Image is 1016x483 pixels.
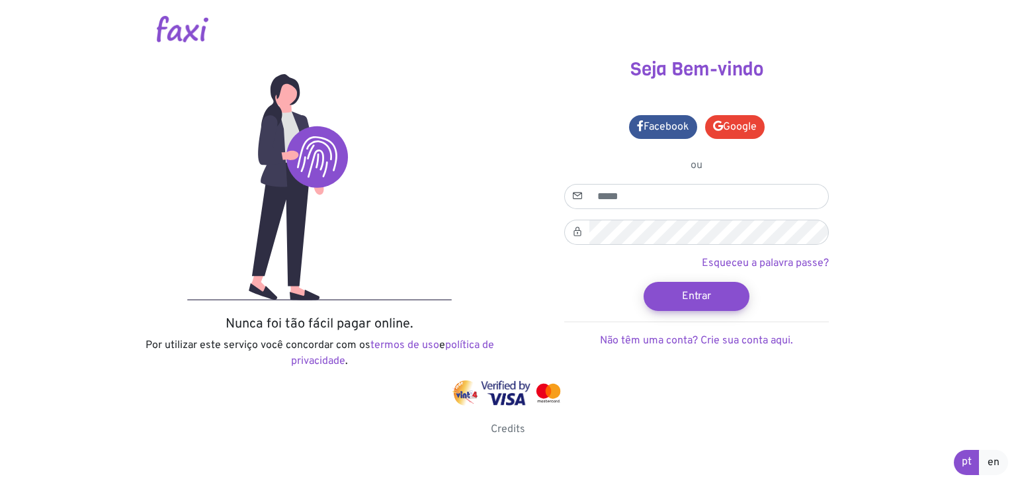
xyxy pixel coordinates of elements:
a: en [979,450,1008,475]
p: Por utilizar este serviço você concordar com os e . [141,337,498,369]
h5: Nunca foi tão fácil pagar online. [141,316,498,332]
img: mastercard [533,380,564,406]
a: pt [954,450,980,475]
a: Não têm uma conta? Crie sua conta aqui. [600,334,793,347]
h3: Seja Bem-vindo [518,58,875,81]
button: Entrar [644,282,749,311]
a: Google [705,115,765,139]
a: Esqueceu a palavra passe? [702,257,829,270]
a: Facebook [629,115,697,139]
a: Credits [491,423,525,436]
img: visa [481,380,530,406]
img: vinti4 [452,380,479,406]
a: termos de uso [370,339,439,352]
p: ou [564,157,829,173]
